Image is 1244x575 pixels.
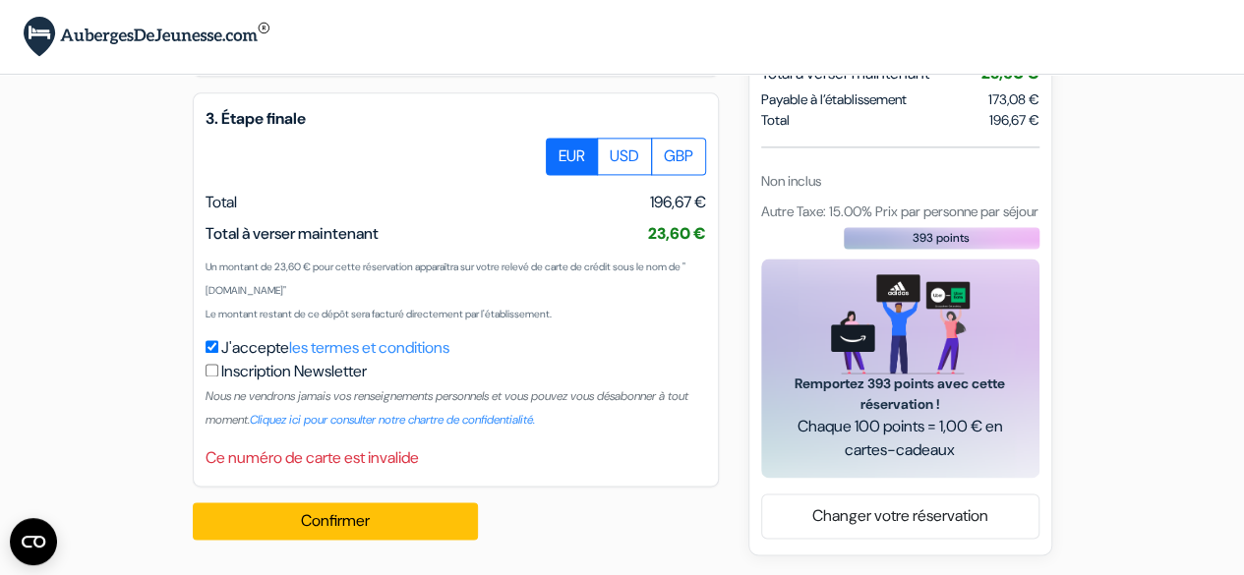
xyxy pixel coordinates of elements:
[785,374,1016,415] span: Remportez 393 points avec cette réservation !
[785,415,1016,462] span: Chaque 100 points = 1,00 € en cartes-cadeaux
[989,110,1039,131] span: 196,67 €
[547,138,706,175] div: Basic radio toggle button group
[648,223,706,244] span: 23,60 €
[206,223,379,244] span: Total à verser maintenant
[221,336,449,360] label: J'accepte
[289,337,449,358] a: les termes et conditions
[206,109,706,128] h5: 3. Étape finale
[761,202,1038,220] span: Autre Taxe: 15.00% Prix par personne par séjour
[761,110,790,131] span: Total
[206,446,706,470] div: Ce numéro de carte est invalide
[988,90,1039,108] span: 173,08 €
[206,388,688,428] small: Nous ne vendrons jamais vos renseignements personnels et vous pouvez vous désabonner à tout moment.
[250,412,535,428] a: Cliquez ici pour consulter notre chartre de confidentialité.
[24,17,269,57] img: AubergesDeJeunesse.com
[651,138,706,175] label: GBP
[193,502,478,540] button: Confirmer
[761,171,1039,192] div: Non inclus
[831,274,970,374] img: gift_card_hero_new.png
[221,360,367,383] label: Inscription Newsletter
[10,518,57,565] button: CMP-Widget öffnen
[913,229,970,247] span: 393 points
[206,192,237,212] span: Total
[546,138,598,175] label: EUR
[762,497,1038,535] a: Changer votre réservation
[206,260,685,297] small: Un montant de 23,60 € pour cette réservation apparaîtra sur votre relevé de carte de crédit sous ...
[761,89,907,110] span: Payable à l’établissement
[650,191,706,214] span: 196,67 €
[206,308,552,320] small: Le montant restant de ce dépôt sera facturé directement par l'établissement.
[597,138,652,175] label: USD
